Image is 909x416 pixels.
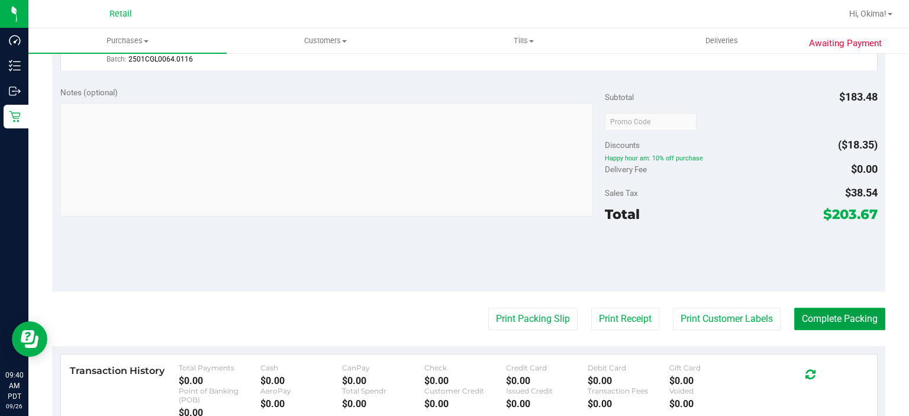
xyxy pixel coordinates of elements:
div: Customer Credit [424,386,506,395]
div: $0.00 [506,375,588,386]
div: Point of Banking (POB) [179,386,260,404]
div: $0.00 [179,375,260,386]
button: Print Receipt [591,308,659,330]
button: Print Packing Slip [488,308,578,330]
div: Transaction Fees [588,386,669,395]
div: Issued Credit [506,386,588,395]
inline-svg: Inventory [9,60,21,72]
button: Print Customer Labels [673,308,781,330]
div: $0.00 [669,375,751,386]
div: Cash [260,363,342,372]
span: Discounts [605,134,640,156]
a: Deliveries [623,28,821,53]
span: $203.67 [823,206,878,222]
p: 09/26 [5,402,23,411]
span: Tills [426,36,623,46]
div: $0.00 [424,398,506,409]
div: $0.00 [669,398,751,409]
inline-svg: Outbound [9,85,21,97]
span: Deliveries [689,36,754,46]
div: $0.00 [506,398,588,409]
span: Happy hour am: 10% off purchase [605,154,877,163]
div: Debit Card [588,363,669,372]
span: Hi, Okima! [849,9,887,18]
a: Tills [425,28,623,53]
span: Sales Tax [605,188,638,198]
span: ($18.35) [838,138,878,151]
p: 09:40 AM PDT [5,370,23,402]
span: Subtotal [605,92,634,102]
div: AeroPay [260,386,342,395]
span: $0.00 [851,163,878,175]
div: $0.00 [588,375,669,386]
span: $38.54 [845,186,878,199]
span: Purchases [28,36,227,46]
a: Purchases [28,28,227,53]
iframe: Resource center [12,321,47,357]
span: Total [605,206,640,222]
div: $0.00 [260,398,342,409]
div: $0.00 [260,375,342,386]
input: Promo Code [605,113,697,131]
span: Delivery Fee [605,165,647,174]
div: $0.00 [588,398,669,409]
span: 2501CGL0064.0116 [128,55,193,63]
div: Total Payments [179,363,260,372]
div: $0.00 [342,398,424,409]
span: Notes (optional) [60,88,118,97]
span: Batch: [107,55,127,63]
inline-svg: Dashboard [9,34,21,46]
span: $183.48 [839,91,878,103]
div: Credit Card [506,363,588,372]
div: $0.00 [342,375,424,386]
div: Gift Card [669,363,751,372]
div: Voided [669,386,751,395]
div: Total Spendr [342,386,424,395]
div: Check [424,363,506,372]
a: Customers [227,28,425,53]
div: CanPay [342,363,424,372]
span: Customers [227,36,424,46]
div: $0.00 [424,375,506,386]
button: Complete Packing [794,308,885,330]
inline-svg: Retail [9,111,21,122]
span: Awaiting Payment [809,37,882,50]
span: Retail [109,9,132,19]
